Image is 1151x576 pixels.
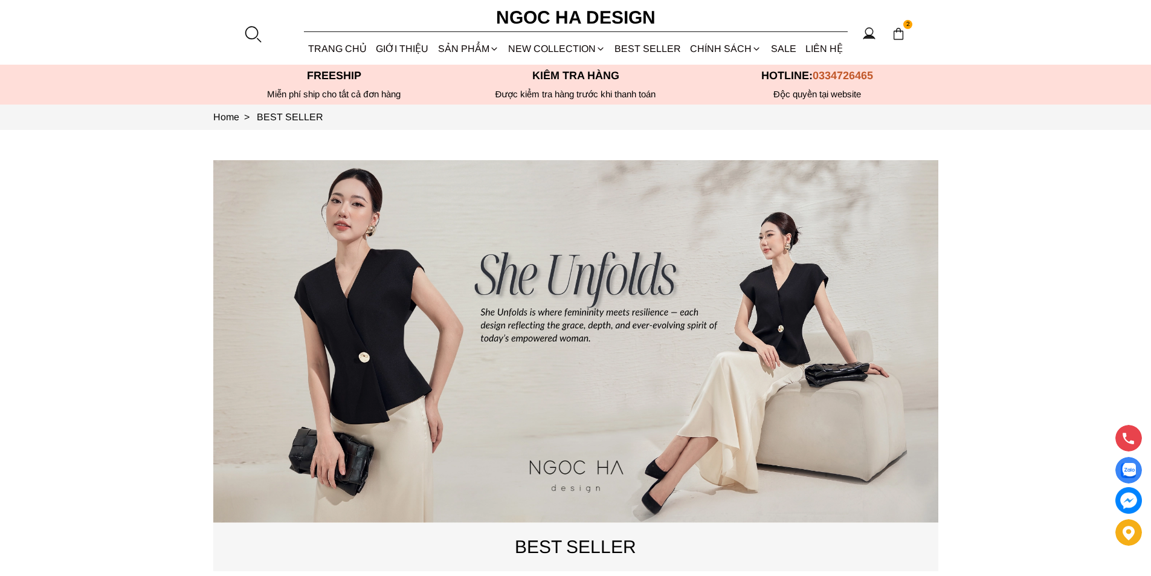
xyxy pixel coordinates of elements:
span: > [239,112,254,122]
a: SALE [766,33,801,65]
p: Hotline: [697,70,938,82]
font: Kiểm tra hàng [532,70,619,82]
a: Display image [1115,457,1142,484]
a: GIỚI THIỆU [372,33,433,65]
a: TRANG CHỦ [304,33,372,65]
div: Miễn phí ship cho tất cả đơn hàng [213,89,455,100]
h6: Độc quyền tại website [697,89,938,100]
img: Display image [1121,463,1136,478]
a: NEW COLLECTION [503,33,610,65]
p: Được kiểm tra hàng trước khi thanh toán [455,89,697,100]
a: BEST SELLER [610,33,686,65]
p: BEST SELLER [213,532,938,561]
a: Link to Home [213,112,257,122]
a: messenger [1115,487,1142,514]
span: 2 [903,20,913,30]
a: Link to BEST SELLER [257,112,323,122]
a: Ngoc Ha Design [485,3,666,32]
span: 0334726465 [813,70,873,82]
div: Chính sách [686,33,766,65]
img: img-CART-ICON-ksit0nf1 [892,27,905,40]
div: SẢN PHẨM [433,33,503,65]
a: LIÊN HỆ [801,33,847,65]
p: Freeship [213,70,455,82]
